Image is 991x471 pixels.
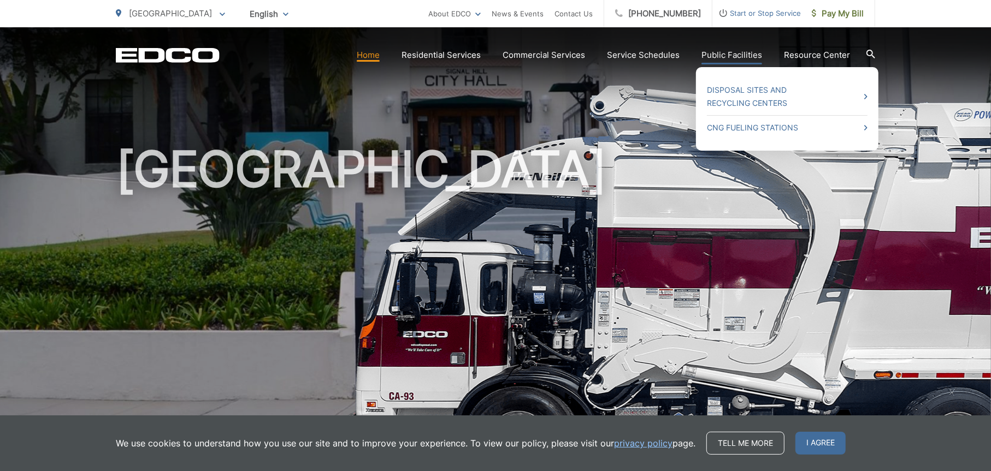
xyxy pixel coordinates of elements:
iframe: To enrich screen reader interactions, please activate Accessibility in Grammarly extension settings [786,146,983,471]
p: We use cookies to understand how you use our site and to improve your experience. To view our pol... [116,437,695,450]
a: Disposal Sites and Recycling Centers [707,84,868,110]
a: EDCD logo. Return to the homepage. [116,47,220,63]
a: Tell me more [706,432,784,455]
a: About EDCO [428,7,481,20]
a: privacy policy [614,437,673,450]
a: Resource Center [784,49,850,62]
span: Pay My Bill [812,7,864,20]
span: [GEOGRAPHIC_DATA] [129,8,212,19]
a: Contact Us [555,7,593,20]
a: Commercial Services [503,49,585,62]
a: Home [357,49,380,62]
a: Service Schedules [607,49,680,62]
a: Residential Services [402,49,481,62]
a: News & Events [492,7,544,20]
a: CNG Fueling Stations [707,121,868,134]
a: Public Facilities [701,49,762,62]
span: English [241,4,297,23]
